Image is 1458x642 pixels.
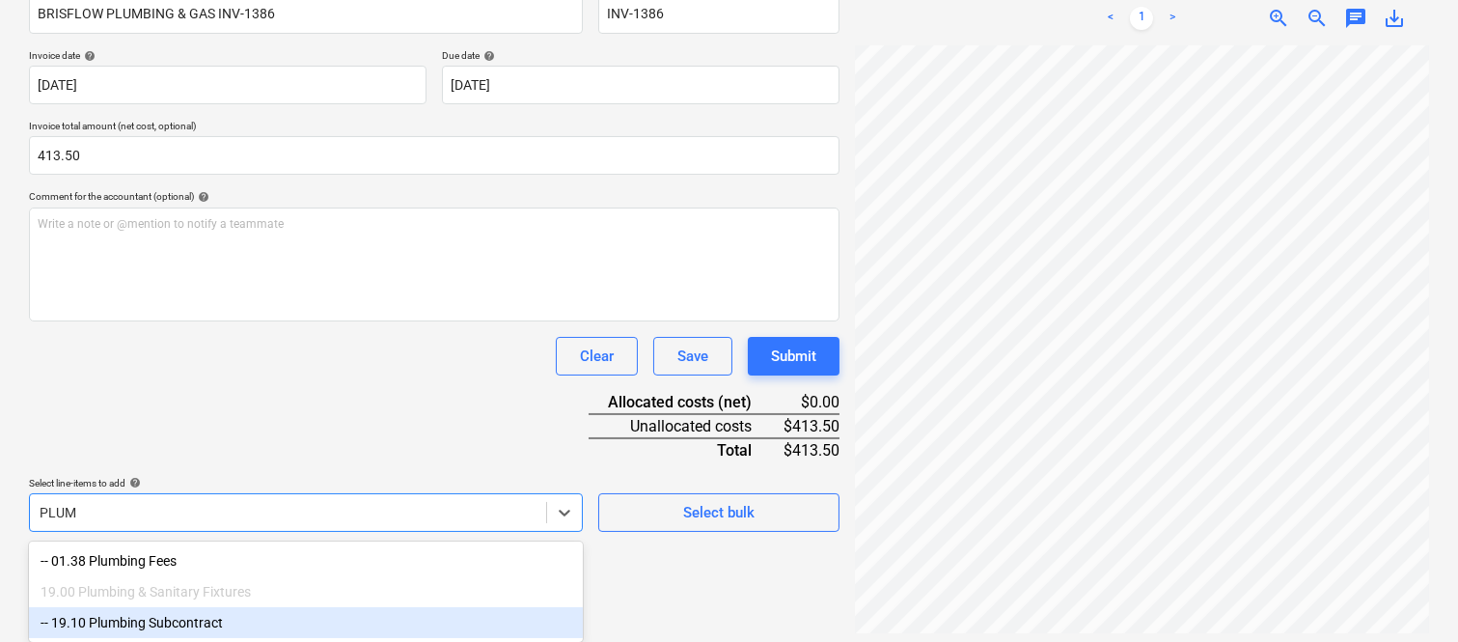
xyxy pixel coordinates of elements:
div: Comment for the accountant (optional) [29,190,839,203]
div: 19.00 Plumbing & Sanitary Fixtures [29,576,583,607]
iframe: Chat Widget [1362,549,1458,642]
span: zoom_out [1306,7,1329,30]
div: Total [589,438,783,461]
input: Due date not specified [442,66,839,104]
button: Select bulk [598,493,839,532]
span: help [80,50,96,62]
button: Clear [556,337,638,376]
span: help [125,477,141,488]
input: Invoice date not specified [29,66,426,104]
a: Page 1 is your current page [1130,7,1153,30]
a: Next page [1161,7,1184,30]
div: Select bulk [683,500,755,525]
button: Submit [748,337,839,376]
div: Select line-items to add [29,477,583,489]
span: zoom_in [1267,7,1290,30]
span: chat [1344,7,1367,30]
input: Invoice total amount (net cost, optional) [29,136,839,175]
div: $413.50 [783,438,839,461]
span: help [194,191,209,203]
p: Invoice total amount (net cost, optional) [29,120,839,136]
div: Unallocated costs [589,414,783,438]
div: -- 01.38 Plumbing Fees [29,545,583,576]
div: -- 19.10 Plumbing Subcontract [29,607,583,638]
div: Due date [442,49,839,62]
button: Save [653,337,732,376]
div: Clear [580,344,614,369]
div: $413.50 [783,414,839,438]
div: Save [677,344,708,369]
div: Allocated costs (net) [589,391,783,414]
span: help [480,50,495,62]
div: Invoice date [29,49,426,62]
span: save_alt [1383,7,1406,30]
div: Submit [771,344,816,369]
a: Previous page [1099,7,1122,30]
div: $0.00 [783,391,839,414]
